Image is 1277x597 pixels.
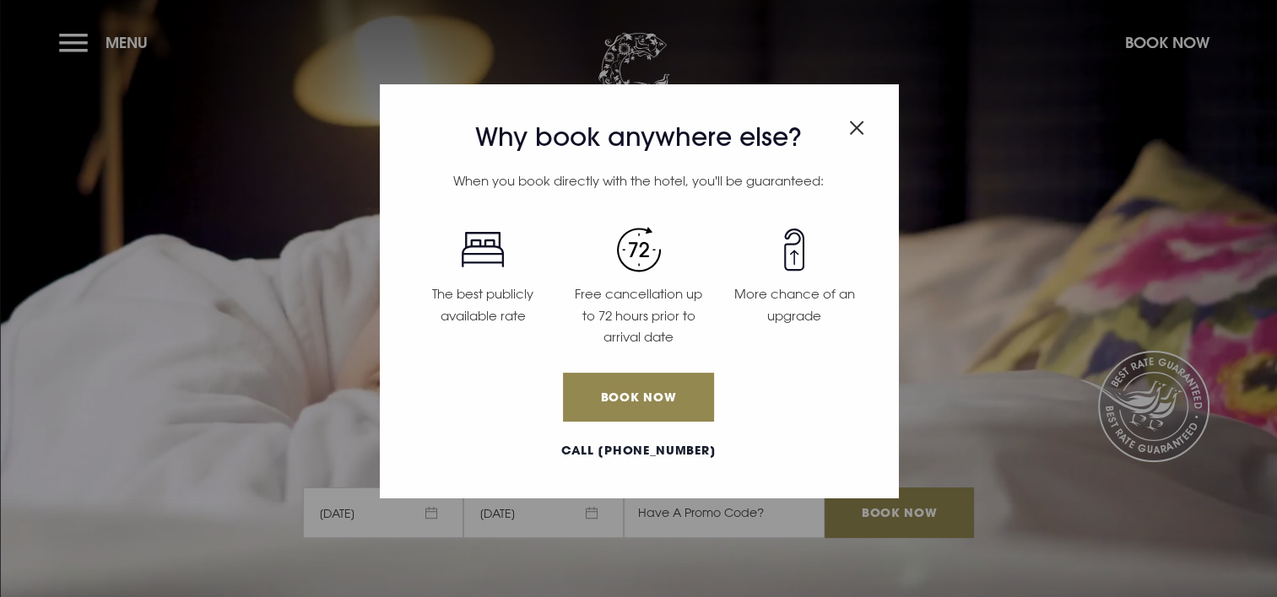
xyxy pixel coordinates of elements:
a: Call [PHONE_NUMBER] [405,442,873,460]
p: When you book directly with the hotel, you'll be guaranteed: [405,170,873,192]
p: More chance of an upgrade [727,283,863,326]
p: The best publicly available rate [415,283,551,326]
h3: Why book anywhere else? [405,122,873,153]
a: Book Now [563,373,713,422]
p: Free cancellation up to 72 hours prior to arrival date [571,283,706,348]
button: Close modal [849,111,864,138]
